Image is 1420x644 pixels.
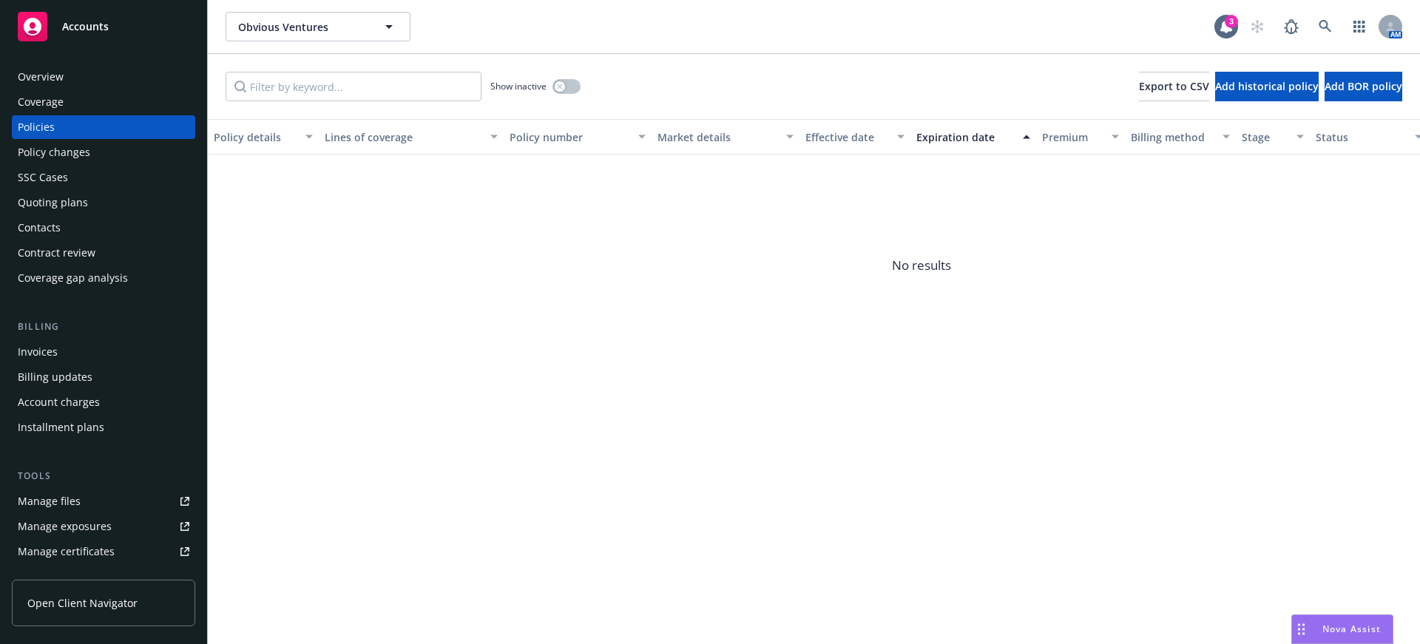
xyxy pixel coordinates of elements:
[1036,119,1125,155] button: Premium
[1139,79,1209,93] span: Export to CSV
[226,12,410,41] button: Obvious Ventures
[657,129,777,145] div: Market details
[18,65,64,89] div: Overview
[18,489,81,513] div: Manage files
[18,266,128,290] div: Coverage gap analysis
[12,241,195,265] a: Contract review
[12,166,195,189] a: SSC Cases
[226,72,481,101] input: Filter by keyword...
[12,469,195,484] div: Tools
[27,595,138,611] span: Open Client Navigator
[12,115,195,139] a: Policies
[12,565,195,589] a: Manage claims
[12,390,195,414] a: Account charges
[799,119,910,155] button: Effective date
[1277,12,1306,41] a: Report a Bug
[1215,72,1319,101] button: Add historical policy
[1242,129,1288,145] div: Stage
[12,140,195,164] a: Policy changes
[12,489,195,513] a: Manage files
[510,129,629,145] div: Policy number
[18,515,112,538] div: Manage exposures
[62,21,109,33] span: Accounts
[1325,72,1402,101] button: Add BOR policy
[208,119,319,155] button: Policy details
[18,565,92,589] div: Manage claims
[1345,12,1374,41] a: Switch app
[1131,129,1214,145] div: Billing method
[18,115,55,139] div: Policies
[18,216,61,240] div: Contacts
[1139,72,1209,101] button: Export to CSV
[12,340,195,364] a: Invoices
[18,166,68,189] div: SSC Cases
[1322,623,1381,635] span: Nova Assist
[18,90,64,114] div: Coverage
[214,129,297,145] div: Policy details
[325,129,481,145] div: Lines of coverage
[18,140,90,164] div: Policy changes
[1316,129,1406,145] div: Status
[12,365,195,389] a: Billing updates
[12,65,195,89] a: Overview
[12,540,195,563] a: Manage certificates
[18,416,104,439] div: Installment plans
[238,19,366,35] span: Obvious Ventures
[910,119,1036,155] button: Expiration date
[12,191,195,214] a: Quoting plans
[12,416,195,439] a: Installment plans
[18,365,92,389] div: Billing updates
[504,119,652,155] button: Policy number
[1311,12,1340,41] a: Search
[1236,119,1310,155] button: Stage
[12,266,195,290] a: Coverage gap analysis
[1292,615,1311,643] div: Drag to move
[12,216,195,240] a: Contacts
[319,119,504,155] button: Lines of coverage
[18,191,88,214] div: Quoting plans
[1225,15,1238,28] div: 3
[805,129,888,145] div: Effective date
[18,340,58,364] div: Invoices
[1242,12,1272,41] a: Start snowing
[1291,614,1393,644] button: Nova Assist
[12,90,195,114] a: Coverage
[490,80,547,92] span: Show inactive
[12,515,195,538] a: Manage exposures
[12,6,195,47] a: Accounts
[1215,79,1319,93] span: Add historical policy
[1125,119,1236,155] button: Billing method
[1325,79,1402,93] span: Add BOR policy
[18,390,100,414] div: Account charges
[18,241,95,265] div: Contract review
[18,540,115,563] div: Manage certificates
[12,319,195,334] div: Billing
[652,119,799,155] button: Market details
[916,129,1014,145] div: Expiration date
[1042,129,1103,145] div: Premium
